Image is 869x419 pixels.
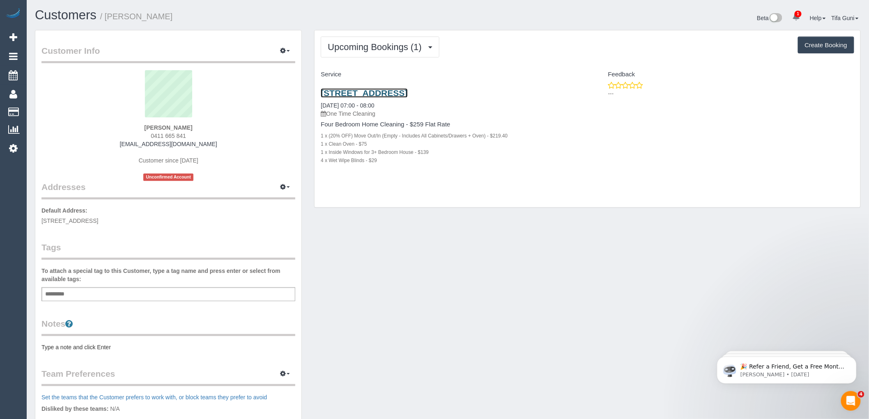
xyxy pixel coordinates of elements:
[5,8,21,20] img: Automaid Logo
[608,89,854,98] p: ---
[705,339,869,397] iframe: Intercom notifications message
[41,218,98,224] span: [STREET_ADDRESS]
[810,15,826,21] a: Help
[321,133,508,139] small: 1 x (20% OFF) Move Out/In (Empty - Includes All Cabinets/Drawers + Oven) - $219.40
[788,8,804,26] a: 1
[769,13,782,24] img: New interface
[120,141,217,147] a: [EMAIL_ADDRESS][DOMAIN_NAME]
[328,42,426,52] span: Upcoming Bookings (1)
[321,141,367,147] small: 1 x Clean Oven - $75
[41,206,87,215] label: Default Address:
[795,11,802,17] span: 1
[321,121,581,128] h4: Four Bedroom Home Cleaning - $259 Flat Rate
[41,343,295,351] pre: Type a note and click Enter
[321,88,407,98] a: [STREET_ADDRESS]
[757,15,782,21] a: Beta
[41,241,295,260] legend: Tags
[832,15,859,21] a: Tifa Guni
[321,149,429,155] small: 1 x Inside Windows for 3+ Bedroom House - $139
[41,394,267,401] a: Set the teams that the Customer prefers to work with, or block teams they prefer to avoid
[321,71,581,78] h4: Service
[41,368,295,386] legend: Team Preferences
[594,71,854,78] h4: Feedback
[41,318,295,336] legend: Notes
[321,37,439,57] button: Upcoming Bookings (1)
[151,133,186,139] span: 0411 665 841
[41,45,295,63] legend: Customer Info
[144,124,192,131] strong: [PERSON_NAME]
[110,405,120,412] span: N/A
[143,174,193,181] span: Unconfirmed Account
[41,405,108,413] label: Disliked by these teams:
[321,102,374,109] a: [DATE] 07:00 - 08:00
[321,110,581,118] p: One Time Cleaning
[858,391,864,398] span: 4
[41,267,295,283] label: To attach a special tag to this Customer, type a tag name and press enter or select from availabl...
[841,391,861,411] iframe: Intercom live chat
[321,158,377,163] small: 4 x Wet Wipe Blinds - $29
[35,8,97,22] a: Customers
[100,12,173,21] small: / [PERSON_NAME]
[139,157,198,164] span: Customer since [DATE]
[798,37,854,54] button: Create Booking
